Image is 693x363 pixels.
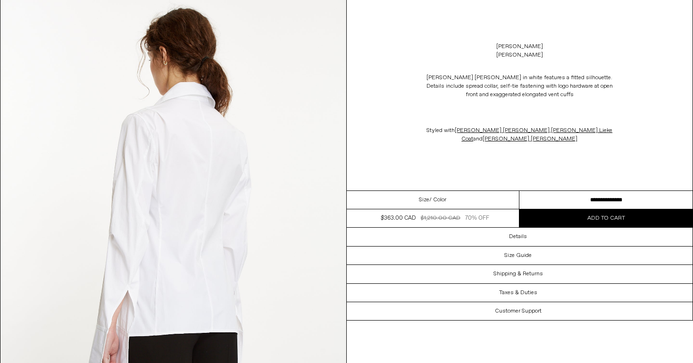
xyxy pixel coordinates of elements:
span: Add to cart [587,214,625,222]
a: [PERSON_NAME] [PERSON_NAME] [483,135,577,143]
div: $1,210.00 CAD [421,214,460,223]
a: [PERSON_NAME] [496,42,543,51]
h3: Shipping & Returns [493,271,543,277]
span: [PERSON_NAME] [PERSON_NAME] in white features a fitted silhouette. Details include spread collar,... [426,74,613,99]
span: / Color [429,196,446,204]
h3: Taxes & Duties [499,289,537,296]
h3: Customer Support [495,308,542,314]
span: Styled with , and [426,127,612,143]
div: 70% OFF [465,214,489,223]
a: [PERSON_NAME] [PERSON_NAME] [455,127,550,134]
h3: Details [509,233,527,240]
span: Size [419,196,429,204]
button: Add to cart [519,209,693,227]
div: $363.00 CAD [381,214,416,223]
h3: Size Guide [504,252,532,259]
div: [PERSON_NAME] [496,51,543,59]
